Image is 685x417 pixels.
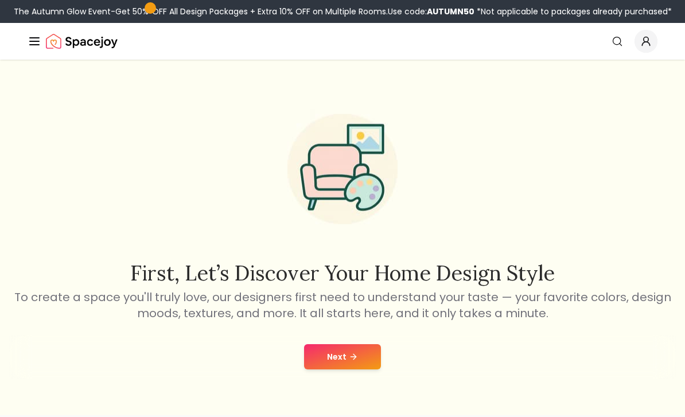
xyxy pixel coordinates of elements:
span: Use code: [388,6,474,17]
nav: Global [28,23,657,60]
img: Spacejoy Logo [46,30,118,53]
h2: First, let’s discover your home design style [12,262,673,285]
b: AUTUMN50 [427,6,474,17]
div: The Autumn Glow Event-Get 50% OFF All Design Packages + Extra 10% OFF on Multiple Rooms. [14,6,672,17]
p: To create a space you'll truly love, our designers first need to understand your taste — your fav... [12,289,673,321]
a: Spacejoy [46,30,118,53]
img: Start Style Quiz Illustration [269,96,416,243]
span: *Not applicable to packages already purchased* [474,6,672,17]
button: Next [304,344,381,369]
